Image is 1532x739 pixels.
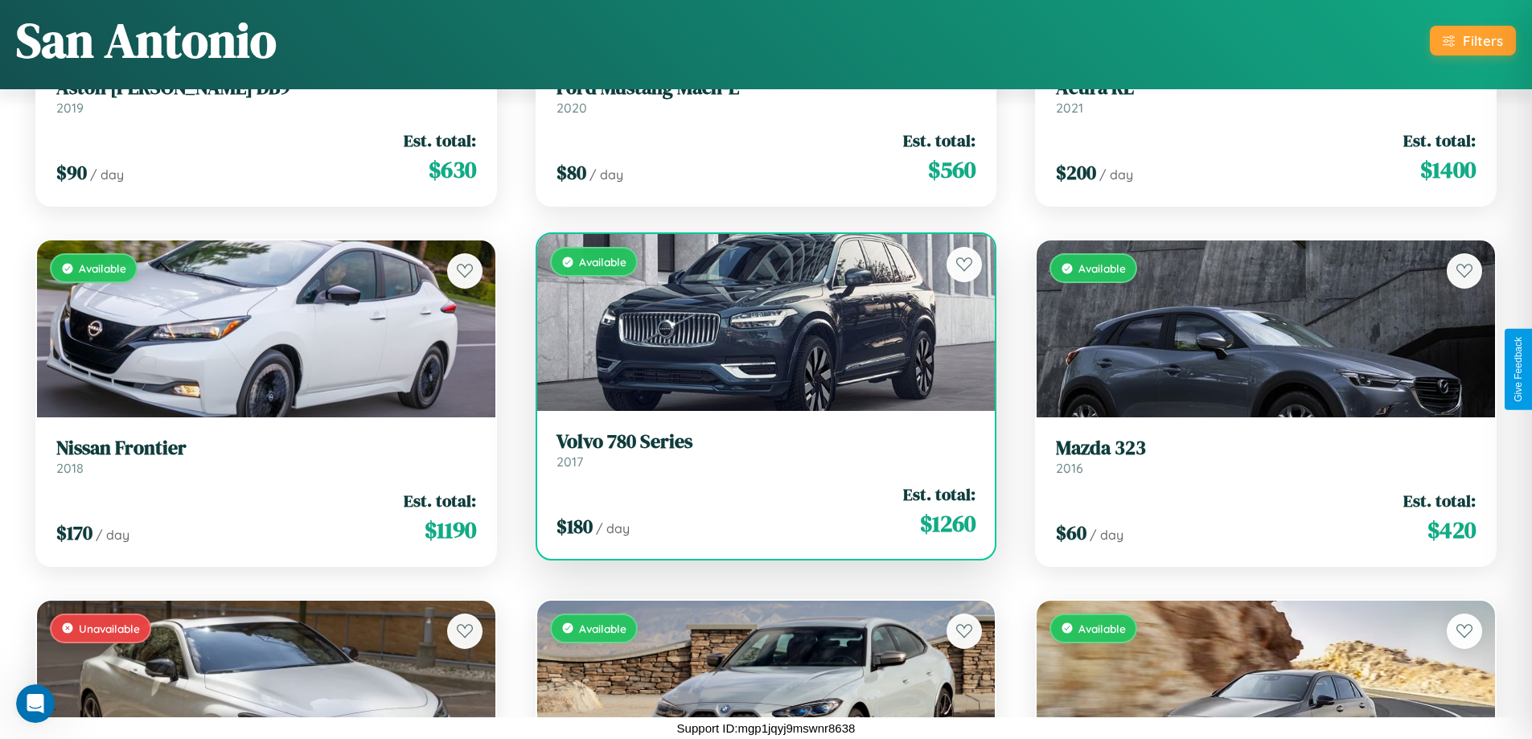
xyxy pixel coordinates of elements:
[1090,527,1123,543] span: / day
[920,507,975,540] span: $ 1260
[56,437,476,476] a: Nissan Frontier2018
[56,519,92,546] span: $ 170
[1099,166,1133,183] span: / day
[56,159,87,186] span: $ 90
[557,454,583,470] span: 2017
[1430,26,1516,55] button: Filters
[1056,437,1476,460] h3: Mazda 323
[16,7,277,73] h1: San Antonio
[1056,519,1086,546] span: $ 60
[928,154,975,186] span: $ 560
[56,100,84,116] span: 2019
[579,255,626,269] span: Available
[1056,76,1476,116] a: Acura RL2021
[557,159,586,186] span: $ 80
[79,622,140,635] span: Unavailable
[1056,159,1096,186] span: $ 200
[1056,100,1083,116] span: 2021
[557,513,593,540] span: $ 180
[56,460,84,476] span: 2018
[56,76,476,116] a: Aston [PERSON_NAME] DB92019
[1513,337,1524,402] div: Give Feedback
[1427,514,1476,546] span: $ 420
[596,520,630,536] span: / day
[96,527,129,543] span: / day
[16,684,55,723] iframe: Intercom live chat
[1056,460,1083,476] span: 2016
[1078,622,1126,635] span: Available
[425,514,476,546] span: $ 1190
[557,430,976,470] a: Volvo 780 Series2017
[1403,489,1476,512] span: Est. total:
[903,129,975,152] span: Est. total:
[557,76,976,116] a: Ford Mustang Mach-E2020
[1420,154,1476,186] span: $ 1400
[90,166,124,183] span: / day
[404,489,476,512] span: Est. total:
[56,437,476,460] h3: Nissan Frontier
[1463,32,1503,49] div: Filters
[557,100,587,116] span: 2020
[1403,129,1476,152] span: Est. total:
[56,76,476,100] h3: Aston [PERSON_NAME] DB9
[579,622,626,635] span: Available
[589,166,623,183] span: / day
[677,717,856,739] p: Support ID: mgp1jqyj9mswnr8638
[557,430,976,454] h3: Volvo 780 Series
[903,482,975,506] span: Est. total:
[1056,437,1476,476] a: Mazda 3232016
[79,261,126,275] span: Available
[429,154,476,186] span: $ 630
[1078,261,1126,275] span: Available
[404,129,476,152] span: Est. total:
